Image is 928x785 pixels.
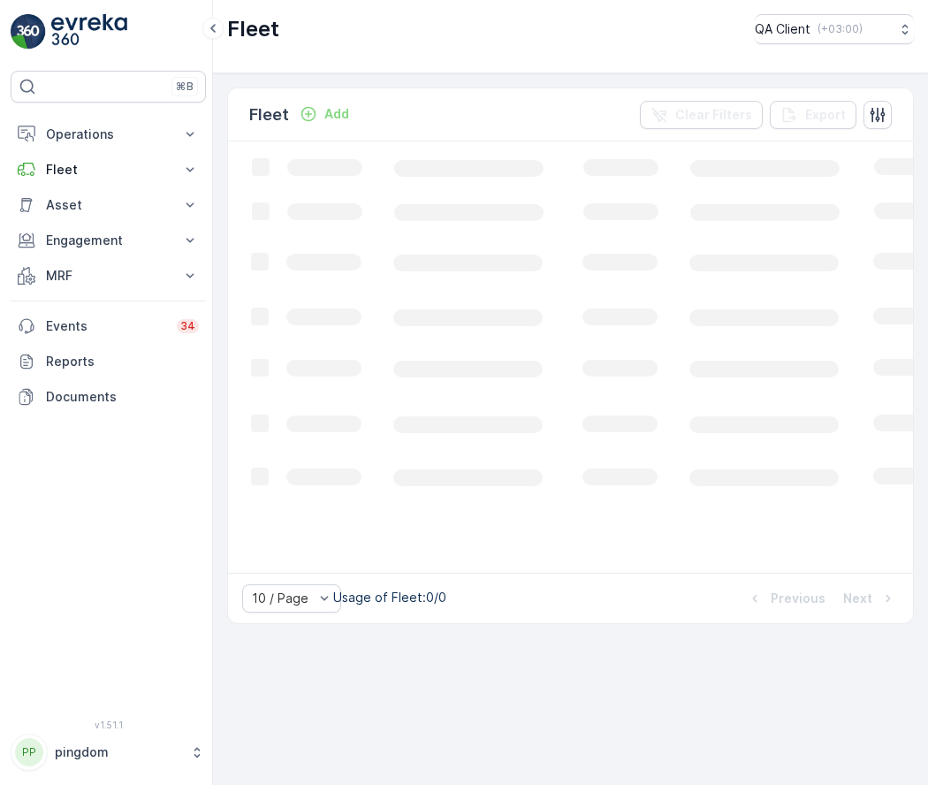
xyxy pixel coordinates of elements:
[180,319,195,333] p: 34
[46,353,199,370] p: Reports
[11,258,206,293] button: MRF
[46,161,171,179] p: Fleet
[755,14,914,44] button: QA Client(+03:00)
[755,20,810,38] p: QA Client
[770,101,856,129] button: Export
[249,103,289,127] p: Fleet
[11,152,206,187] button: Fleet
[15,738,43,766] div: PP
[46,232,171,249] p: Engagement
[805,106,846,124] p: Export
[11,344,206,379] a: Reports
[675,106,752,124] p: Clear Filters
[55,743,181,761] p: pingdom
[333,589,446,606] p: Usage of Fleet : 0/0
[324,105,349,123] p: Add
[11,379,206,415] a: Documents
[11,117,206,152] button: Operations
[11,223,206,258] button: Engagement
[11,309,206,344] a: Events34
[11,734,206,771] button: PPpingdom
[640,101,763,129] button: Clear Filters
[46,267,171,285] p: MRF
[11,14,46,50] img: logo
[46,317,166,335] p: Events
[843,590,872,607] p: Next
[744,588,827,609] button: Previous
[11,187,206,223] button: Asset
[46,388,199,406] p: Documents
[818,22,863,36] p: ( +03:00 )
[46,126,171,143] p: Operations
[771,590,825,607] p: Previous
[176,80,194,94] p: ⌘B
[293,103,356,125] button: Add
[11,720,206,730] span: v 1.51.1
[841,588,899,609] button: Next
[227,15,279,43] p: Fleet
[51,14,127,50] img: logo_light-DOdMpM7g.png
[46,196,171,214] p: Asset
